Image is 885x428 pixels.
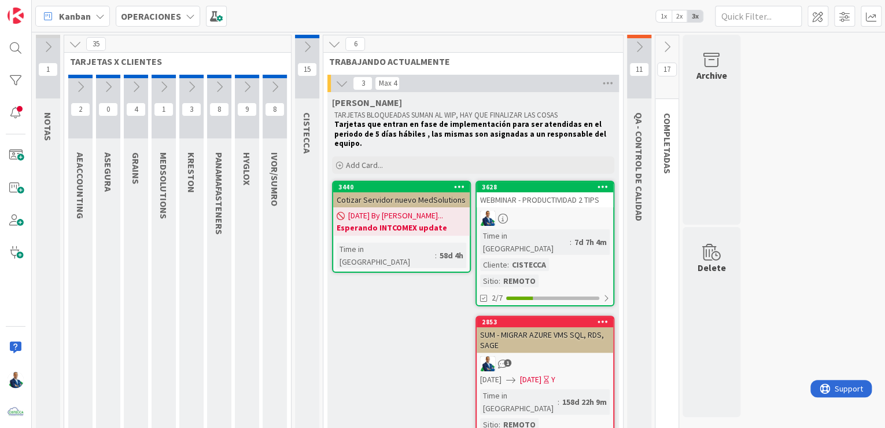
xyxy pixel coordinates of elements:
[241,152,253,185] span: HYGLOX
[475,181,614,306] a: 3628WEBMINAR - PRODUCTIVIDAD 2 TIPSGATime in [GEOGRAPHIC_DATA]:7d 7h 4mCliente:CISTECCASitio:REMO...
[102,152,114,192] span: ASEGURA
[333,192,470,207] div: Cotizar Servidor nuevo MedSolutions
[345,37,365,51] span: 6
[629,63,649,76] span: 11
[480,389,558,415] div: Time in [GEOGRAPHIC_DATA]
[480,211,495,226] img: GA
[98,103,118,116] span: 0
[499,275,500,287] span: :
[213,152,225,235] span: PANAMAFASTENERS
[70,56,276,67] span: TARJETAS X CLIENTES
[346,160,383,170] span: Add Card...
[126,103,146,116] span: 4
[633,112,645,221] span: QA - CONTROL DE CALIDAD
[158,152,169,219] span: MEDSOLUTIONS
[332,181,471,273] a: 3440Cotizar Servidor nuevo MedSolutions[DATE] By [PERSON_NAME]...Esperando INTCOMEX updateTime in...
[477,317,613,327] div: 2853
[86,37,106,51] span: 35
[186,152,197,193] span: KRESTON
[329,56,609,67] span: TRABAJANDO ACTUALMENTE
[477,327,613,353] div: SUM - MIGRAR AZURE VMS SQL, RDS, SAGE
[38,63,58,76] span: 1
[657,63,677,76] span: 17
[42,112,54,141] span: NOTAS
[154,103,174,116] span: 1
[477,211,613,226] div: GA
[8,404,24,420] img: avatar
[656,10,672,22] span: 1x
[500,275,539,287] div: REMOTO
[265,103,285,116] span: 8
[698,261,726,275] div: Delete
[480,374,502,386] span: [DATE]
[507,258,509,271] span: :
[334,119,608,148] strong: Tarjetas que entran en fase de implementación para ser atendidas en el periodo de 5 días hábiles ...
[121,10,181,22] b: OPERACIONES
[237,103,257,116] span: 9
[348,210,443,222] span: [DATE] By [PERSON_NAME]...
[301,112,313,153] span: CISTECCA
[477,356,613,371] div: GA
[482,318,613,326] div: 2853
[480,275,499,287] div: Sitio
[209,103,229,116] span: 8
[480,258,507,271] div: Cliente
[71,103,90,116] span: 2
[715,6,802,27] input: Quick Filter...
[333,182,470,207] div: 3440Cotizar Servidor nuevo MedSolutions
[269,152,281,206] span: IVOR/SUMRO
[338,183,470,191] div: 3440
[477,192,613,207] div: WEBMINAR - PRODUCTIVIDAD 2 TIPS
[558,396,559,408] span: :
[182,103,201,116] span: 3
[334,110,558,120] span: TARJETAS BLOQUEADAS SUMAN AL WIP, HAY QUE FINALIZAR LAS COSAS
[477,317,613,353] div: 2853SUM - MIGRAR AZURE VMS SQL, RDS, SAGE
[297,63,317,76] span: 15
[353,76,373,90] span: 3
[696,68,727,82] div: Archive
[75,152,86,219] span: AEACCOUNTING
[492,292,503,304] span: 2/7
[437,249,466,262] div: 58d 4h
[435,249,437,262] span: :
[333,182,470,192] div: 3440
[480,356,495,371] img: GA
[571,236,610,248] div: 7d 7h 4m
[59,9,91,23] span: Kanban
[551,374,555,386] div: Y
[332,97,402,108] span: GABRIEL
[8,372,24,388] img: GA
[130,152,142,184] span: GRAINS
[570,236,571,248] span: :
[480,229,570,255] div: Time in [GEOGRAPHIC_DATA]
[672,10,687,22] span: 2x
[559,396,610,408] div: 158d 22h 9m
[687,10,703,22] span: 3x
[504,359,511,367] span: 1
[337,243,435,268] div: Time in [GEOGRAPHIC_DATA]
[24,2,53,16] span: Support
[337,222,466,233] b: Esperando INTCOMEX update
[520,374,541,386] span: [DATE]
[477,182,613,192] div: 3628
[8,8,24,24] img: Visit kanbanzone.com
[378,81,396,86] div: Max 4
[509,258,549,271] div: CISTECCA
[477,182,613,207] div: 3628WEBMINAR - PRODUCTIVIDAD 2 TIPS
[482,183,613,191] div: 3628
[662,113,673,174] span: COMPLETADAS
